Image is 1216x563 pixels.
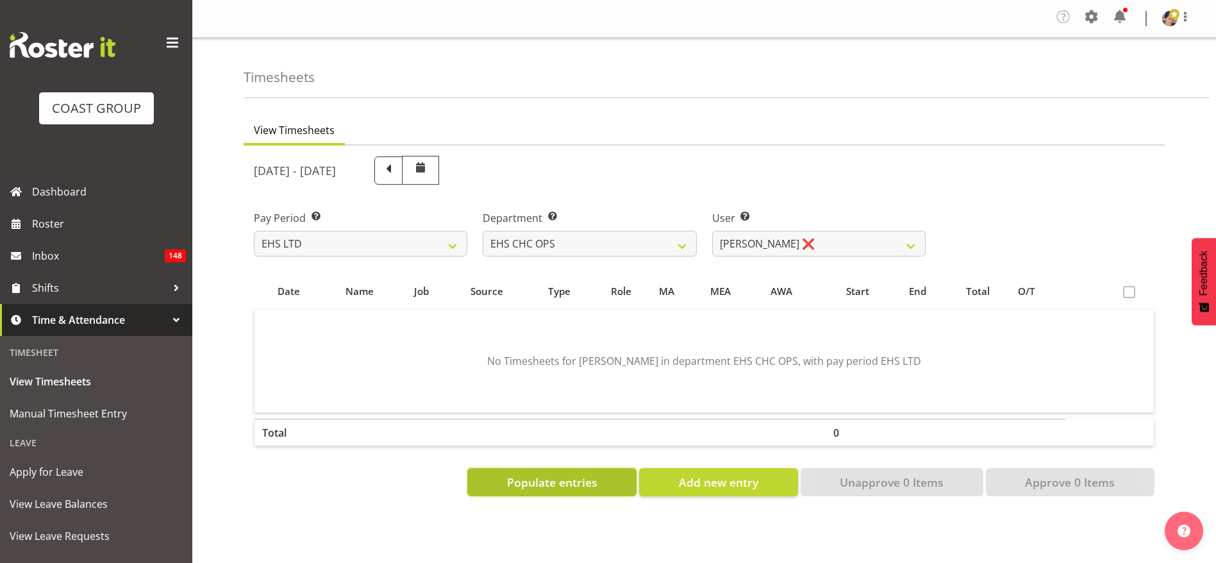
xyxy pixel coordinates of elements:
[3,366,189,398] a: View Timesheets
[330,284,389,299] div: Name
[770,284,819,299] div: AWA
[833,284,883,299] div: Start
[3,339,189,366] div: Timesheet
[254,122,335,138] span: View Timesheets
[467,468,637,496] button: Populate entries
[3,398,189,430] a: Manual Timesheet Entry
[10,404,183,423] span: Manual Timesheet Entry
[10,462,183,482] span: Apply for Leave
[32,310,167,330] span: Time & Attendance
[3,456,189,488] a: Apply for Leave
[507,474,597,491] span: Populate entries
[32,278,167,298] span: Shifts
[679,474,758,491] span: Add new entry
[710,284,756,299] div: MEA
[10,494,183,514] span: View Leave Balances
[801,468,983,496] button: Unapprove 0 Items
[296,353,1113,369] p: No Timesheets for [PERSON_NAME] in department EHS CHC OPS, with pay period EHS LTD
[10,526,183,546] span: View Leave Requests
[599,284,644,299] div: Role
[952,284,1003,299] div: Total
[262,284,315,299] div: Date
[10,372,183,391] span: View Timesheets
[52,99,141,118] div: COAST GROUP
[3,488,189,520] a: View Leave Balances
[897,284,938,299] div: End
[254,419,322,446] th: Total
[3,520,189,552] a: View Leave Requests
[1192,238,1216,325] button: Feedback - Show survey
[1178,525,1190,537] img: help-xxl-2.png
[986,468,1154,496] button: Approve 0 Items
[1162,11,1178,26] img: nicola-ransome074dfacac28780df25dcaf637c6ea5be.png
[10,32,115,58] img: Rosterit website logo
[254,210,467,226] label: Pay Period
[840,474,944,491] span: Unapprove 0 Items
[826,419,890,446] th: 0
[1018,284,1058,299] div: O/T
[1198,251,1210,296] span: Feedback
[254,164,336,178] h5: [DATE] - [DATE]
[454,284,521,299] div: Source
[1025,474,1115,491] span: Approve 0 Items
[639,468,797,496] button: Add new entry
[244,70,315,85] h4: Timesheets
[165,249,186,262] span: 148
[32,246,165,265] span: Inbox
[3,430,189,456] div: Leave
[712,210,926,226] label: User
[32,214,186,233] span: Roster
[659,284,695,299] div: MA
[403,284,439,299] div: Job
[535,284,583,299] div: Type
[32,182,186,201] span: Dashboard
[483,210,696,226] label: Department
